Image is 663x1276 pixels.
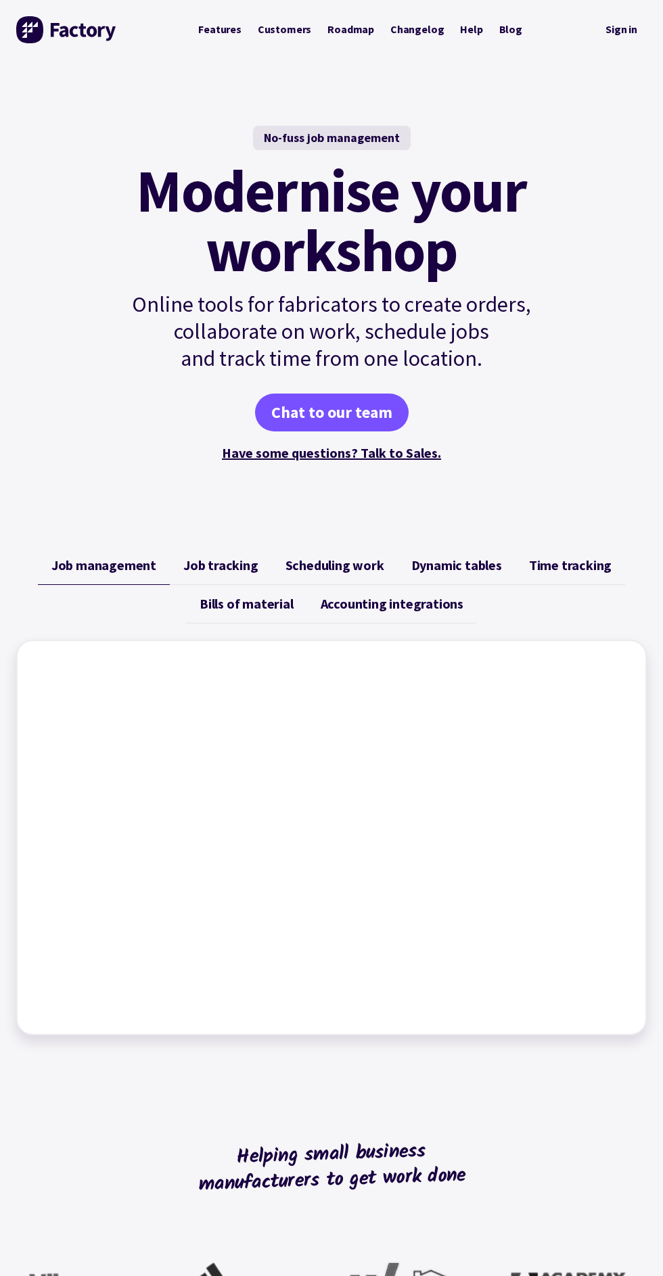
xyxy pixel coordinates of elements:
a: Sign in [596,16,647,44]
span: Job tracking [183,557,258,573]
div: No-fuss job management [253,126,411,150]
span: Job management [51,557,156,573]
mark: Modernise your workshop [136,161,526,280]
span: Dynamic tables [411,557,502,573]
a: Customers [250,17,319,42]
iframe: Factory - Job Management [31,655,632,1020]
nav: Secondary Navigation [596,16,647,44]
span: Bills of material [200,596,294,612]
a: Have some questions? Talk to Sales. [222,444,441,461]
a: Help [452,17,490,42]
a: Blog [491,17,530,42]
a: Roadmap [319,17,382,42]
a: Changelog [382,17,452,42]
h2: Helping small business manufacturers to get work done [180,1089,483,1246]
nav: Primary Navigation [190,17,530,42]
p: Online tools for fabricators to create orders, collaborate on work, schedule jobs and track time ... [103,291,560,372]
span: Time tracking [529,557,612,573]
img: Factory [16,16,118,43]
a: Chat to our team [255,394,409,431]
a: Features [190,17,250,42]
span: Accounting integrations [321,596,463,612]
span: Scheduling work [285,557,384,573]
